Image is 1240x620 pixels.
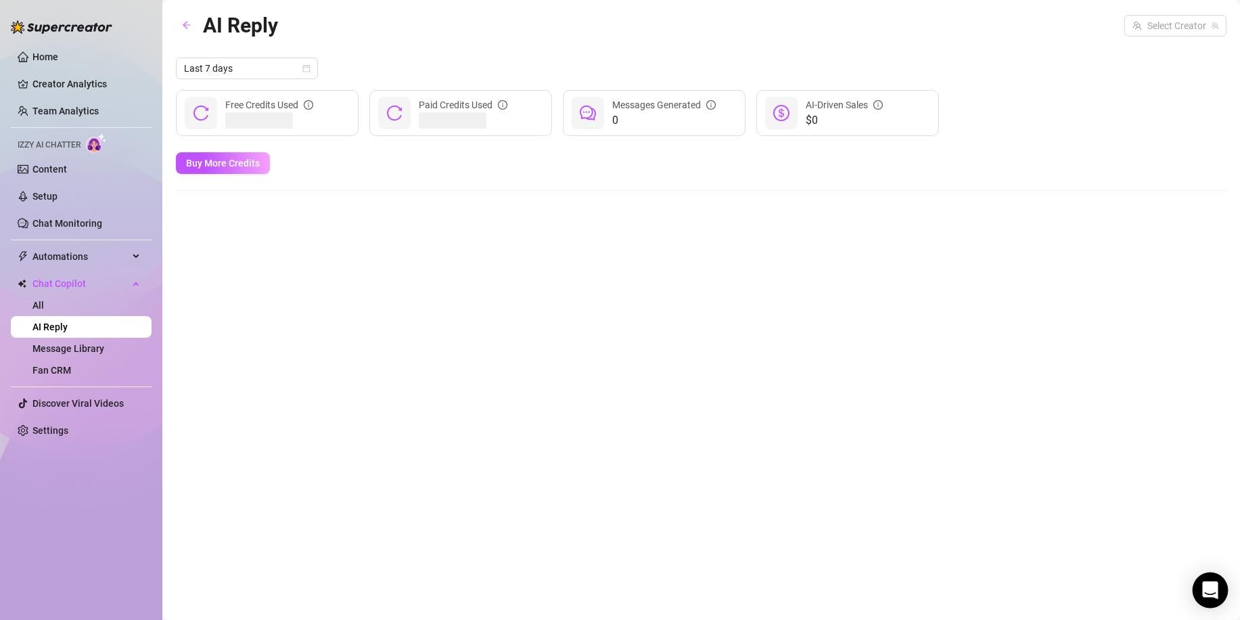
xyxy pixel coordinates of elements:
[32,425,68,436] a: Settings
[176,152,270,174] button: Buy More Credits
[18,279,26,288] img: Chat Copilot
[18,251,28,262] span: thunderbolt
[773,105,789,121] span: dollar-circle
[580,105,596,121] span: comment
[32,164,67,175] a: Content
[32,246,129,267] span: Automations
[193,105,209,121] span: reload
[498,100,507,110] span: info-circle
[304,100,313,110] span: info-circle
[32,273,129,294] span: Chat Copilot
[203,9,278,41] article: AI Reply
[32,73,141,95] a: Creator Analytics
[86,133,107,153] img: AI Chatter
[32,218,102,229] a: Chat Monitoring
[32,106,99,116] a: Team Analytics
[873,100,883,110] span: info-circle
[11,20,112,34] img: logo-BBDzfeDw.svg
[32,398,124,409] a: Discover Viral Videos
[612,112,716,129] span: 0
[32,51,58,62] a: Home
[1211,22,1219,30] span: team
[706,100,716,110] span: info-circle
[806,112,883,129] span: $0
[225,97,313,112] div: Free Credits Used
[186,158,260,169] span: Buy More Credits
[32,322,68,332] a: AI Reply
[386,105,403,121] span: reload
[32,191,58,202] a: Setup
[612,97,716,112] div: Messages Generated
[18,139,81,152] span: Izzy AI Chatter
[302,64,311,72] span: calendar
[182,20,191,30] span: arrow-left
[184,58,310,79] span: Last 7 days
[32,343,104,354] a: Message Library
[1193,573,1228,608] div: Open Intercom Messenger
[419,97,507,112] div: Paid Credits Used
[32,365,71,376] a: Fan CRM
[806,97,883,112] div: AI-Driven Sales
[32,300,44,311] a: All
